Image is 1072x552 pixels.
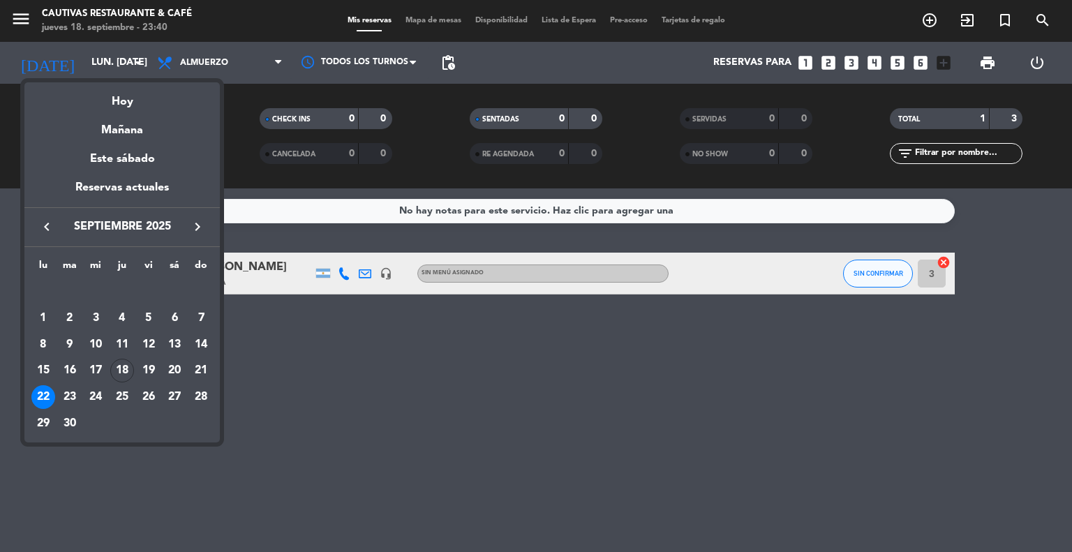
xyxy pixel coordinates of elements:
[135,331,162,358] td: 12 de septiembre de 2025
[82,331,109,358] td: 10 de septiembre de 2025
[57,331,83,358] td: 9 de septiembre de 2025
[109,384,135,410] td: 25 de septiembre de 2025
[30,331,57,358] td: 8 de septiembre de 2025
[135,357,162,384] td: 19 de septiembre de 2025
[38,218,55,235] i: keyboard_arrow_left
[30,384,57,410] td: 22 de septiembre de 2025
[189,385,213,409] div: 28
[110,359,134,382] div: 18
[110,385,134,409] div: 25
[135,384,162,410] td: 26 de septiembre de 2025
[31,333,55,357] div: 8
[109,357,135,384] td: 18 de septiembre de 2025
[162,258,188,279] th: sábado
[84,359,107,382] div: 17
[31,412,55,435] div: 29
[57,410,83,437] td: 30 de septiembre de 2025
[109,305,135,331] td: 4 de septiembre de 2025
[110,306,134,330] div: 4
[57,305,83,331] td: 2 de septiembre de 2025
[188,357,214,384] td: 21 de septiembre de 2025
[58,412,82,435] div: 30
[189,218,206,235] i: keyboard_arrow_right
[82,384,109,410] td: 24 de septiembre de 2025
[84,333,107,357] div: 10
[137,306,161,330] div: 5
[24,140,220,179] div: Este sábado
[188,258,214,279] th: domingo
[59,218,185,236] span: septiembre 2025
[82,305,109,331] td: 3 de septiembre de 2025
[30,357,57,384] td: 15 de septiembre de 2025
[162,305,188,331] td: 6 de septiembre de 2025
[57,258,83,279] th: martes
[163,333,186,357] div: 13
[30,305,57,331] td: 1 de septiembre de 2025
[24,179,220,207] div: Reservas actuales
[24,111,220,140] div: Mañana
[189,306,213,330] div: 7
[58,385,82,409] div: 23
[82,357,109,384] td: 17 de septiembre de 2025
[84,385,107,409] div: 24
[34,218,59,236] button: keyboard_arrow_left
[189,359,213,382] div: 21
[31,359,55,382] div: 15
[163,306,186,330] div: 6
[162,331,188,358] td: 13 de septiembre de 2025
[58,333,82,357] div: 9
[163,359,186,382] div: 20
[135,305,162,331] td: 5 de septiembre de 2025
[57,384,83,410] td: 23 de septiembre de 2025
[162,384,188,410] td: 27 de septiembre de 2025
[31,385,55,409] div: 22
[82,258,109,279] th: miércoles
[31,306,55,330] div: 1
[58,306,82,330] div: 2
[137,385,161,409] div: 26
[185,218,210,236] button: keyboard_arrow_right
[30,410,57,437] td: 29 de septiembre de 2025
[188,305,214,331] td: 7 de septiembre de 2025
[137,359,161,382] div: 19
[58,359,82,382] div: 16
[110,333,134,357] div: 11
[84,306,107,330] div: 3
[162,357,188,384] td: 20 de septiembre de 2025
[24,82,220,111] div: Hoy
[188,331,214,358] td: 14 de septiembre de 2025
[189,333,213,357] div: 14
[163,385,186,409] div: 27
[188,384,214,410] td: 28 de septiembre de 2025
[57,357,83,384] td: 16 de septiembre de 2025
[30,258,57,279] th: lunes
[109,258,135,279] th: jueves
[30,278,214,305] td: SEP.
[135,258,162,279] th: viernes
[109,331,135,358] td: 11 de septiembre de 2025
[137,333,161,357] div: 12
